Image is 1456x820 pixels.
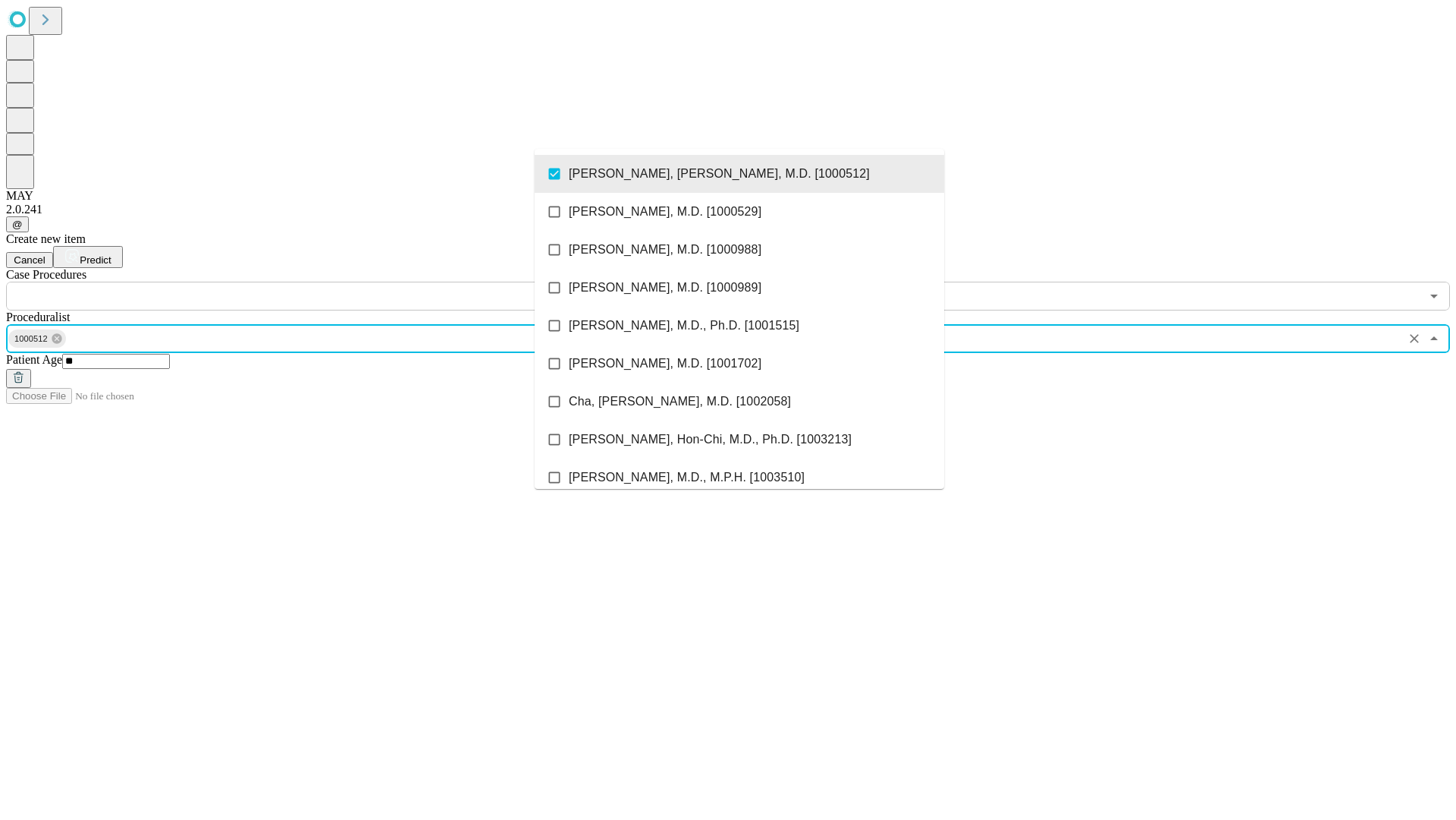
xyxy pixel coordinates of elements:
[8,330,66,348] div: 1000512
[569,165,870,183] span: [PERSON_NAME], [PERSON_NAME], M.D. [1000512]
[80,254,111,266] span: Predict
[569,279,761,297] span: [PERSON_NAME], M.D. [1000989]
[8,330,54,348] span: 1000512
[569,317,799,335] span: [PERSON_NAME], M.D., Ph.D. [1001515]
[6,203,1450,216] div: 2.0.241
[6,252,53,268] button: Cancel
[53,246,123,268] button: Predict
[6,353,62,366] span: Patient Age
[1404,328,1425,349] button: Clear
[569,355,761,373] span: [PERSON_NAME], M.D. [1001702]
[1423,328,1445,349] button: Close
[569,430,852,449] span: [PERSON_NAME], Hon-Chi, M.D., Ph.D. [1003213]
[569,241,761,259] span: [PERSON_NAME], M.D. [1000988]
[6,268,86,281] span: Scheduled Procedure
[12,219,23,230] span: @
[6,232,86,245] span: Create new item
[569,203,761,221] span: [PERSON_NAME], M.D. [1000529]
[6,189,1450,203] div: MAY
[6,311,70,323] span: Proceduralist
[569,393,791,411] span: Cha, [PERSON_NAME], M.D. [1002058]
[14,254,45,266] span: Cancel
[569,468,805,487] span: [PERSON_NAME], M.D., M.P.H. [1003510]
[6,216,29,232] button: @
[1423,285,1445,307] button: Open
